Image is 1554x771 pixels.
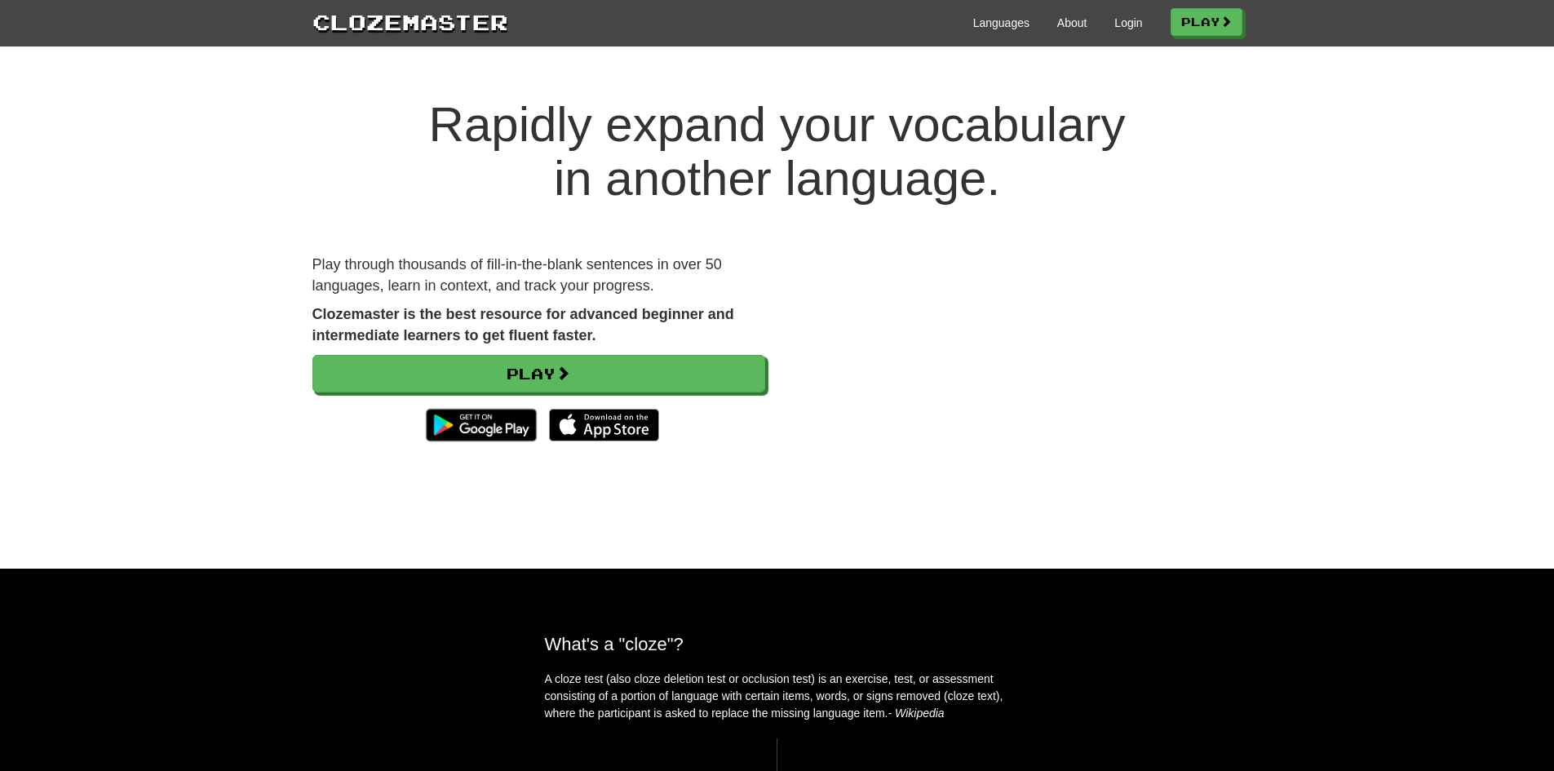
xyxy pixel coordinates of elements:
[549,409,659,441] img: Download_on_the_App_Store_Badge_US-UK_135x40-25178aeef6eb6b83b96f5f2d004eda3bffbb37122de64afbaef7...
[1114,15,1142,31] a: Login
[312,355,765,392] a: Play
[888,707,945,720] em: - Wikipedia
[973,15,1029,31] a: Languages
[1057,15,1087,31] a: About
[545,671,1010,722] p: A cloze test (also cloze deletion test or occlusion test) is an exercise, test, or assessment con...
[418,401,544,450] img: Get it on Google Play
[312,7,508,37] a: Clozemaster
[545,634,1010,654] h2: What's a "cloze"?
[312,255,765,296] p: Play through thousands of fill-in-the-blank sentences in over 50 languages, learn in context, and...
[1171,8,1242,36] a: Play
[312,306,734,343] strong: Clozemaster is the best resource for advanced beginner and intermediate learners to get fluent fa...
